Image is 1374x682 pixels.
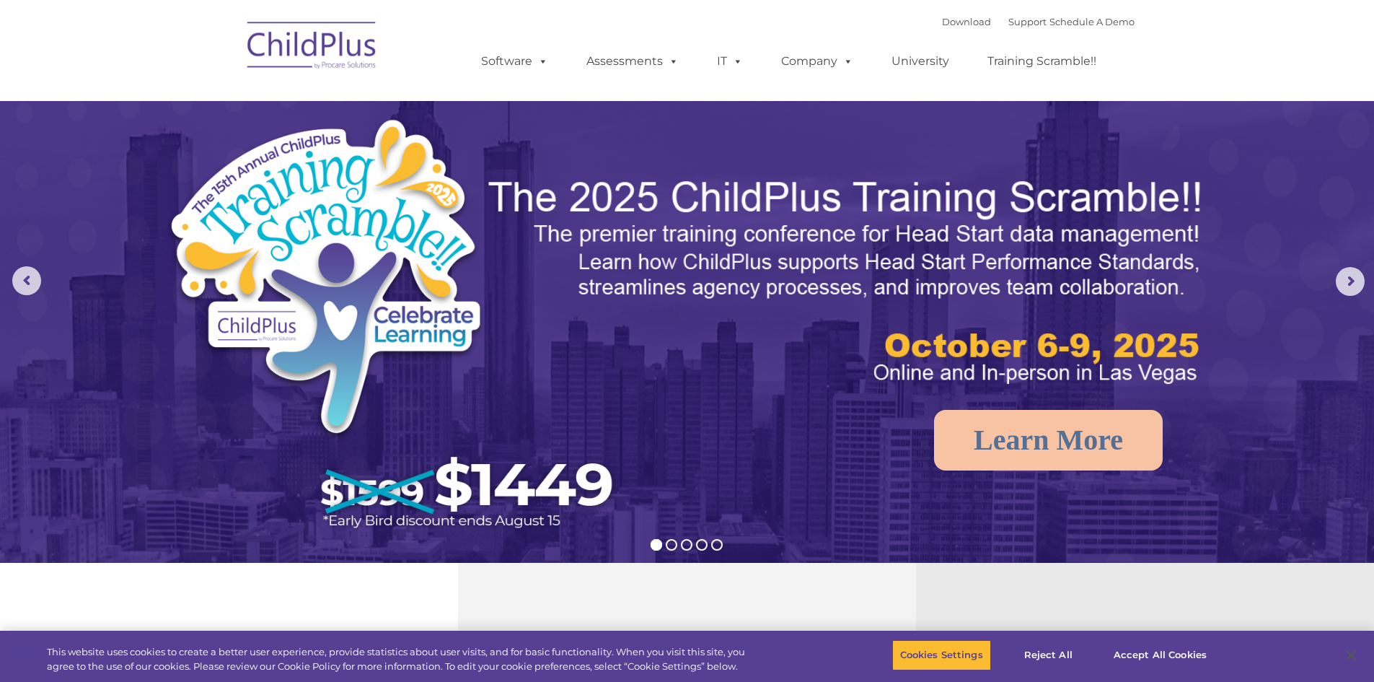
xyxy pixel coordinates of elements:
[1008,16,1047,27] a: Support
[767,47,868,76] a: Company
[703,47,757,76] a: IT
[201,95,245,106] span: Last name
[240,12,384,84] img: ChildPlus by Procare Solutions
[572,47,693,76] a: Assessments
[934,410,1163,471] a: Learn More
[1003,640,1093,670] button: Reject All
[892,640,991,670] button: Cookies Settings
[467,47,563,76] a: Software
[47,645,756,673] div: This website uses cookies to create a better user experience, provide statistics about user visit...
[1049,16,1135,27] a: Schedule A Demo
[201,154,262,165] span: Phone number
[942,16,991,27] a: Download
[1106,640,1215,670] button: Accept All Cookies
[973,47,1111,76] a: Training Scramble!!
[1335,639,1367,671] button: Close
[877,47,964,76] a: University
[942,16,1135,27] font: |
